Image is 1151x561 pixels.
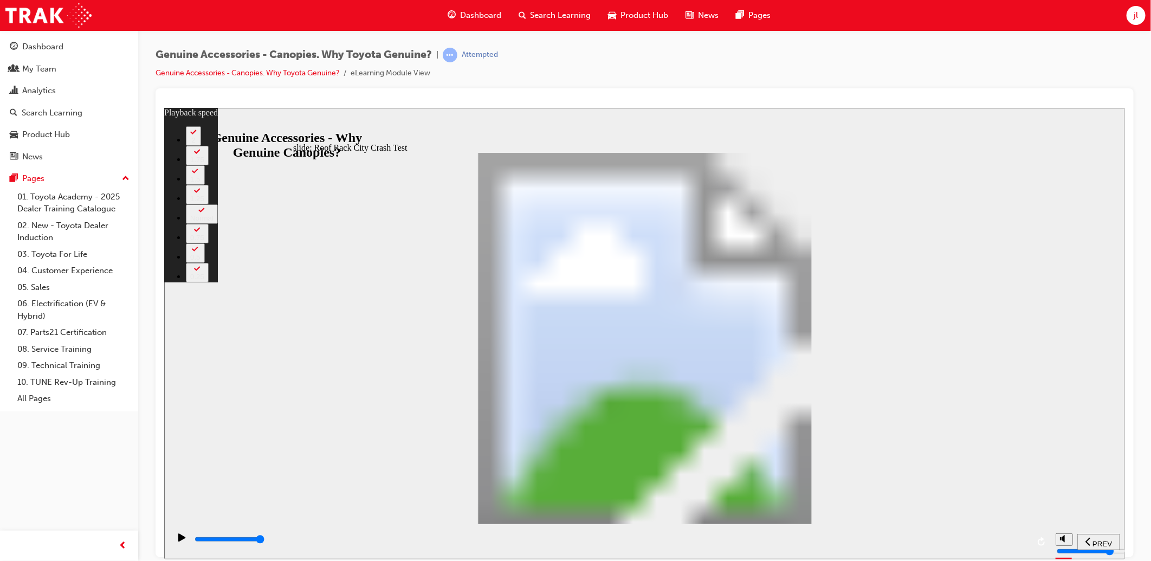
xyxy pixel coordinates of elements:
[22,128,70,141] div: Product Hub
[10,174,18,184] span: pages-icon
[13,217,134,246] a: 02. New - Toyota Dealer Induction
[10,152,18,162] span: news-icon
[4,169,134,189] button: Pages
[10,42,18,52] span: guage-icon
[531,9,591,22] span: Search Learning
[728,4,780,27] a: pages-iconPages
[156,49,432,61] span: Genuine Accessories - Canopies. Why Toyota Genuine?
[460,9,501,22] span: Dashboard
[4,147,134,167] a: News
[22,41,63,53] div: Dashboard
[119,539,127,553] span: prev-icon
[462,50,498,60] div: Attempted
[10,130,18,140] span: car-icon
[699,9,719,22] span: News
[736,9,745,22] span: pages-icon
[4,59,134,79] a: My Team
[439,4,510,27] a: guage-iconDashboard
[677,4,728,27] a: news-iconNews
[448,9,456,22] span: guage-icon
[13,246,134,263] a: 03. Toyota For Life
[4,81,134,101] a: Analytics
[1127,6,1146,25] button: jl
[13,324,134,341] a: 07. Parts21 Certification
[13,262,134,279] a: 04. Customer Experience
[13,374,134,391] a: 10. TUNE Rev-Up Training
[13,341,134,358] a: 08. Service Training
[4,35,134,169] button: DashboardMy TeamAnalyticsSearch LearningProduct HubNews
[600,4,677,27] a: car-iconProduct Hub
[13,295,134,324] a: 06. Electrification (EV & Hybrid)
[13,279,134,296] a: 05. Sales
[749,9,771,22] span: Pages
[4,103,134,123] a: Search Learning
[913,426,956,442] button: previous
[13,189,134,217] a: 01. Toyota Academy - 2025 Dealer Training Catalogue
[22,172,44,185] div: Pages
[13,390,134,407] a: All Pages
[443,48,457,62] span: learningRecordVerb_ATTEMPT-icon
[4,125,134,145] a: Product Hub
[122,172,130,186] span: up-icon
[891,416,908,452] div: misc controls
[519,9,526,22] span: search-icon
[30,427,100,436] input: slide progress
[10,65,18,74] span: people-icon
[22,151,43,163] div: News
[5,3,92,28] img: Trak
[10,86,18,96] span: chart-icon
[10,108,17,118] span: search-icon
[893,439,962,448] input: volume
[13,357,134,374] a: 09. Technical Training
[22,85,56,97] div: Analytics
[156,68,340,78] a: Genuine Accessories - Canopies. Why Toyota Genuine?
[436,49,438,61] span: |
[1134,9,1138,22] span: jl
[510,4,600,27] a: search-iconSearch Learning
[870,426,886,442] button: replay
[686,9,694,22] span: news-icon
[5,416,886,452] div: playback controls
[5,425,24,443] button: play/pause
[22,107,82,119] div: Search Learning
[22,18,37,38] button: 2
[609,9,617,22] span: car-icon
[621,9,669,22] span: Product Hub
[891,425,909,438] button: volume
[928,432,948,440] span: PREV
[4,37,134,57] a: Dashboard
[22,63,56,75] div: My Team
[351,67,430,80] li: eLearning Module View
[913,416,956,452] nav: slide navigation
[26,28,33,36] div: 2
